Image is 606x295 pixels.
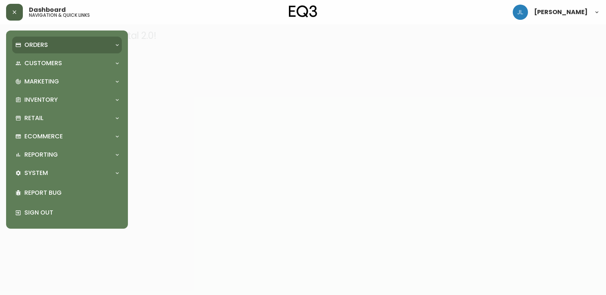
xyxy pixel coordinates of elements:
div: Report Bug [12,183,122,203]
div: Marketing [12,73,122,90]
h5: navigation & quick links [29,13,90,18]
div: Sign Out [12,203,122,223]
p: Reporting [24,151,58,159]
p: Inventory [24,96,58,104]
div: Orders [12,37,122,53]
p: Report Bug [24,189,119,197]
p: Customers [24,59,62,67]
p: Marketing [24,77,59,86]
p: System [24,169,48,177]
p: Ecommerce [24,132,63,141]
div: Customers [12,55,122,72]
p: Orders [24,41,48,49]
span: [PERSON_NAME] [534,9,588,15]
span: Dashboard [29,7,66,13]
img: logo [289,5,317,18]
p: Retail [24,114,43,122]
img: 1c9c23e2a847dab86f8017579b61559c [513,5,528,20]
div: Reporting [12,146,122,163]
div: Inventory [12,91,122,108]
div: Retail [12,110,122,127]
div: System [12,165,122,181]
p: Sign Out [24,208,119,217]
div: Ecommerce [12,128,122,145]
